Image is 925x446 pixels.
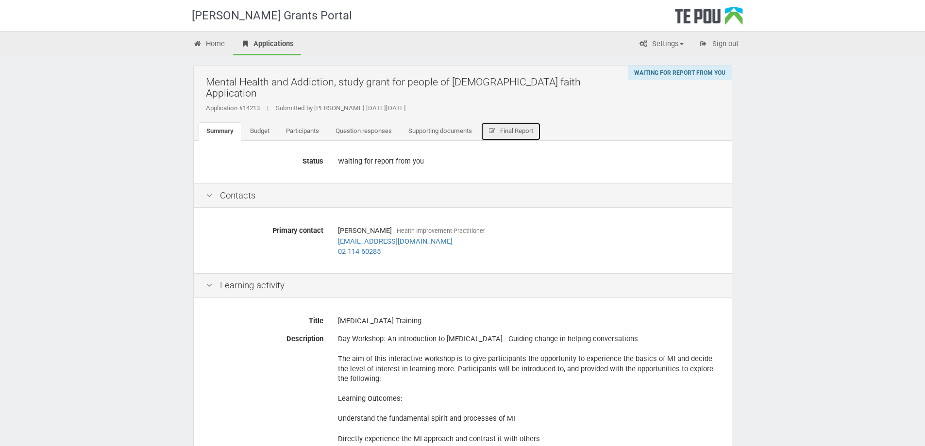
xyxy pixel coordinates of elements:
[233,34,301,55] a: Applications
[199,153,331,166] label: Status
[206,70,724,105] h2: Mental Health and Addiction, study grant for people of [DEMOGRAPHIC_DATA] faith Application
[194,183,732,208] div: Contacts
[206,104,724,113] div: Application #14213 Submitted by [PERSON_NAME] [DATE][DATE]
[194,273,732,298] div: Learning activity
[692,34,746,55] a: Sign out
[632,34,691,55] a: Settings
[397,227,485,234] span: Health Improvement Practitioner
[500,127,533,134] span: Final Report
[199,330,331,344] label: Description
[338,313,720,330] div: [MEDICAL_DATA] Training
[338,153,720,170] div: Waiting for report from you
[338,222,720,260] div: [PERSON_NAME]
[260,104,276,112] span: |
[675,7,743,31] div: Te Pou Logo
[338,237,453,246] a: [EMAIL_ADDRESS][DOMAIN_NAME]
[328,122,400,141] a: Question responses
[628,66,732,80] div: Waiting for report from you
[242,122,277,141] a: Budget
[338,247,381,256] a: 02 114 60285
[278,122,327,141] a: Participants
[199,122,241,141] a: Summary
[186,34,233,55] a: Home
[199,313,331,326] label: Title
[199,222,331,236] label: Primary contact
[401,122,480,141] a: Supporting documents
[481,122,541,141] a: Final Report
